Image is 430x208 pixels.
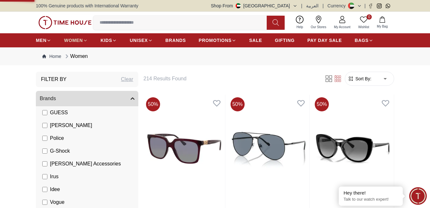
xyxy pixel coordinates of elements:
[373,15,392,30] button: My Bag
[409,187,427,205] div: Chat Widget
[344,197,398,202] p: Talk to our watch expert!
[42,161,47,166] input: [PERSON_NAME] Accessories
[328,3,348,9] div: Currency
[130,35,152,46] a: UNISEX
[64,35,88,46] a: WOMEN
[331,25,353,29] span: My Account
[36,47,394,65] nav: Breadcrumb
[50,134,64,142] span: Police
[36,3,138,9] span: 100% Genuine products with International Warranty
[355,37,369,44] span: BAGS
[50,160,121,168] span: [PERSON_NAME] Accessories
[42,174,47,179] input: Irus
[368,4,373,8] a: Facebook
[231,97,245,111] span: 50 %
[294,25,306,29] span: Help
[146,97,160,111] span: 50 %
[307,14,330,31] a: Our Stores
[236,3,241,8] img: United Arab Emirates
[41,76,67,83] h3: Filter By
[364,3,366,9] span: |
[275,37,295,44] span: GIFTING
[50,109,68,116] span: GUESS
[42,53,61,60] a: Home
[374,24,390,29] span: My Bag
[355,35,373,46] a: BAGS
[36,35,51,46] a: MEN
[308,25,329,29] span: Our Stores
[50,147,70,155] span: G-Shock
[293,14,307,31] a: Help
[377,4,382,8] a: Instagram
[130,37,148,44] span: UNISEX
[356,25,372,29] span: Wishlist
[307,35,342,46] a: PAY DAY SALE
[40,95,56,102] span: Brands
[42,123,47,128] input: [PERSON_NAME]
[385,4,390,8] a: Whatsapp
[121,76,133,83] div: Clear
[307,37,342,44] span: PAY DAY SALE
[249,35,262,46] a: SALE
[228,95,310,203] img: VOGUE Unisex Polarized Sunglasses Black Grey Gradient Lens-VO4290-S352/4Y
[322,3,324,9] span: |
[42,200,47,205] input: Vogue
[42,187,47,192] input: Idee
[211,3,297,9] button: Shop From[GEOGRAPHIC_DATA]
[301,3,303,9] span: |
[42,136,47,141] input: Police
[42,148,47,154] input: G-Shock
[101,37,112,44] span: KIDS
[275,35,295,46] a: GIFTING
[38,16,92,29] img: ...
[306,3,319,9] button: العربية
[50,173,59,180] span: Irus
[354,14,373,31] a: 0Wishlist
[344,190,398,196] div: Hey there!
[315,97,329,111] span: 50 %
[64,37,83,44] span: WOMEN
[143,95,225,203] img: VOGUE Women Polarized Sunglasses Transparent Cherry Violet Gradient Lens-VO5476-SB29898J
[166,35,186,46] a: BRANDS
[354,76,371,82] span: Sort By:
[199,35,237,46] a: PROMOTIONS
[50,198,64,206] span: Vogue
[64,52,88,60] div: Women
[143,75,317,83] h6: 214 Results Found
[199,37,232,44] span: PROMOTIONS
[101,35,117,46] a: KIDS
[348,76,371,82] button: Sort By:
[36,91,138,106] button: Brands
[367,14,372,20] span: 0
[36,37,46,44] span: MEN
[312,95,394,203] img: VOGUE Women Sunglasses Black Grey Gradient Lens-VO5515-SBW44/11
[249,37,262,44] span: SALE
[50,186,60,193] span: Idee
[166,37,186,44] span: BRANDS
[50,122,92,129] span: [PERSON_NAME]
[42,110,47,115] input: GUESS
